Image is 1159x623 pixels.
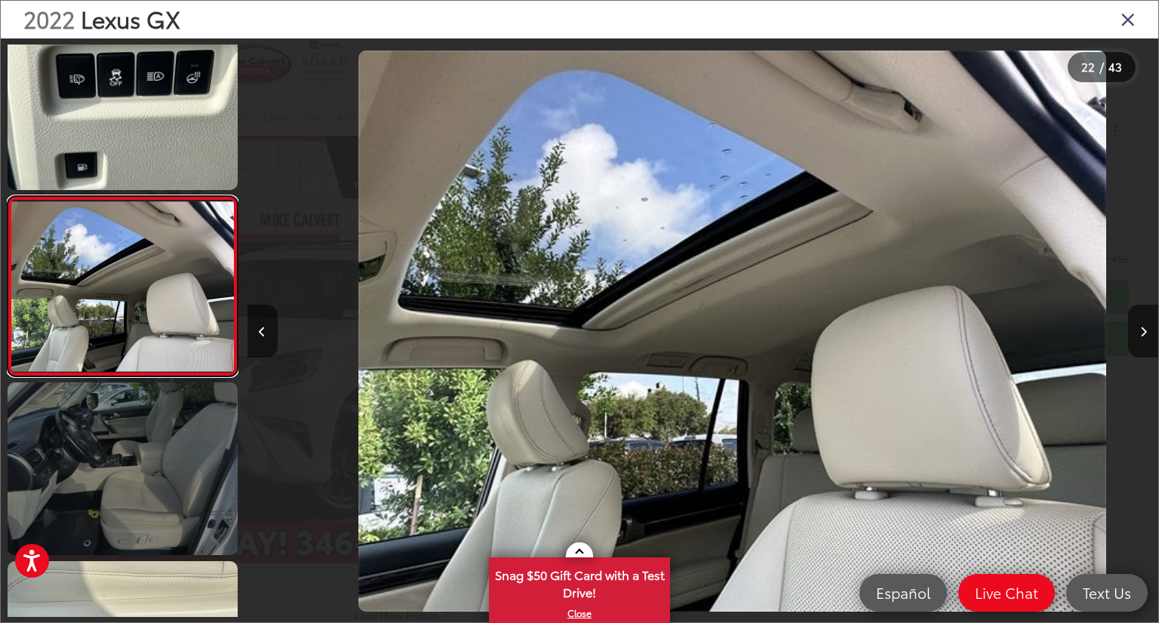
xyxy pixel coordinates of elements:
a: Español [859,574,947,612]
span: Text Us [1075,583,1139,602]
a: Text Us [1066,574,1148,612]
i: Close gallery [1121,9,1136,29]
img: 2022 Lexus GX 460 [5,17,240,192]
img: 2022 Lexus GX 460 [358,51,1106,611]
span: Español [868,583,938,602]
span: Live Chat [967,583,1046,602]
span: Snag $50 Gift Card with a Test Drive! [490,559,669,605]
span: 2022 [23,2,75,35]
button: Previous image [247,305,278,358]
span: 22 [1081,58,1095,75]
button: Next image [1128,305,1158,358]
span: / [1098,62,1105,72]
span: Lexus GX [81,2,180,35]
span: 43 [1108,58,1122,75]
img: 2022 Lexus GX 460 [9,201,236,371]
a: Live Chat [958,574,1055,612]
